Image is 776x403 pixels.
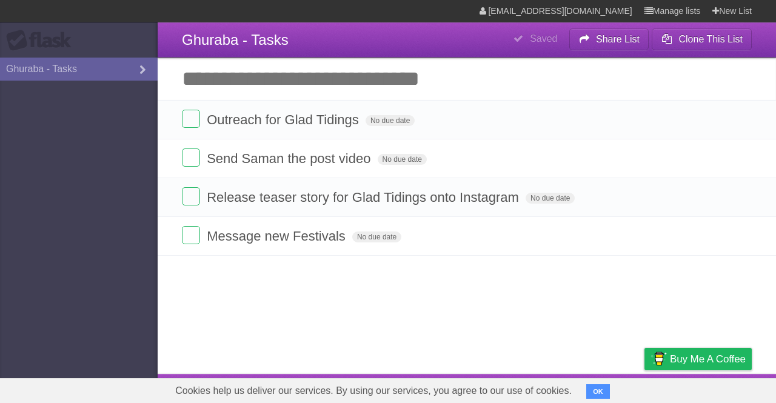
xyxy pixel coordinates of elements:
label: Done [182,148,200,167]
a: About [483,377,509,400]
span: No due date [366,115,415,126]
span: Send Saman the post video [207,151,373,166]
span: No due date [526,193,575,204]
b: Clone This List [678,34,743,44]
label: Done [182,226,200,244]
span: No due date [378,154,427,165]
button: Clone This List [652,28,752,50]
label: Done [182,187,200,205]
div: Flask [6,30,79,52]
button: Share List [569,28,649,50]
span: Cookies help us deliver our services. By using our services, you agree to our use of cookies. [163,379,584,403]
span: Release teaser story for Glad Tidings onto Instagram [207,190,522,205]
a: Terms [587,377,614,400]
span: Outreach for Glad Tidings [207,112,362,127]
label: Done [182,110,200,128]
a: Suggest a feature [675,377,752,400]
a: Buy me a coffee [644,348,752,370]
button: OK [586,384,610,399]
span: Message new Festivals [207,228,349,244]
b: Saved [530,33,557,44]
b: Share List [596,34,640,44]
span: Buy me a coffee [670,348,746,370]
img: Buy me a coffee [651,348,667,369]
span: Ghuraba - Tasks [182,32,289,48]
a: Developers [523,377,572,400]
span: No due date [352,231,401,242]
a: Privacy [629,377,660,400]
